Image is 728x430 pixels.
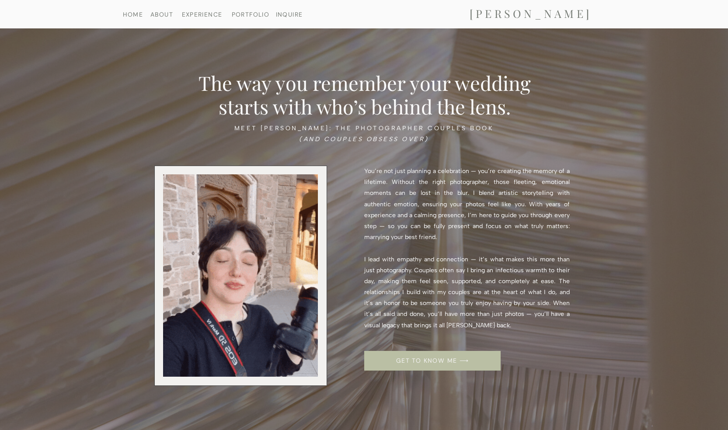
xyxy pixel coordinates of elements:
[174,71,555,123] h2: The way you remember your wedding starts with who’s behind the lens.
[273,11,306,17] a: INQUIRE
[180,11,225,17] a: EXPERIENCE
[139,11,185,17] a: ABOUT
[387,357,479,364] a: GET TO KNOW ME ⟶
[443,7,619,21] a: [PERSON_NAME]
[299,135,429,143] i: (AND COUPLES OBSESS OVER)
[111,11,156,17] a: HOME
[227,123,502,137] h3: MEET [PERSON_NAME]: THE PHOTOGRAPHER COUPLES BOOK
[228,11,273,17] a: PORTFOLIO
[364,166,570,357] p: You’re not just planning a celebration — you’re creating the memory of a lifetime. Without the ri...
